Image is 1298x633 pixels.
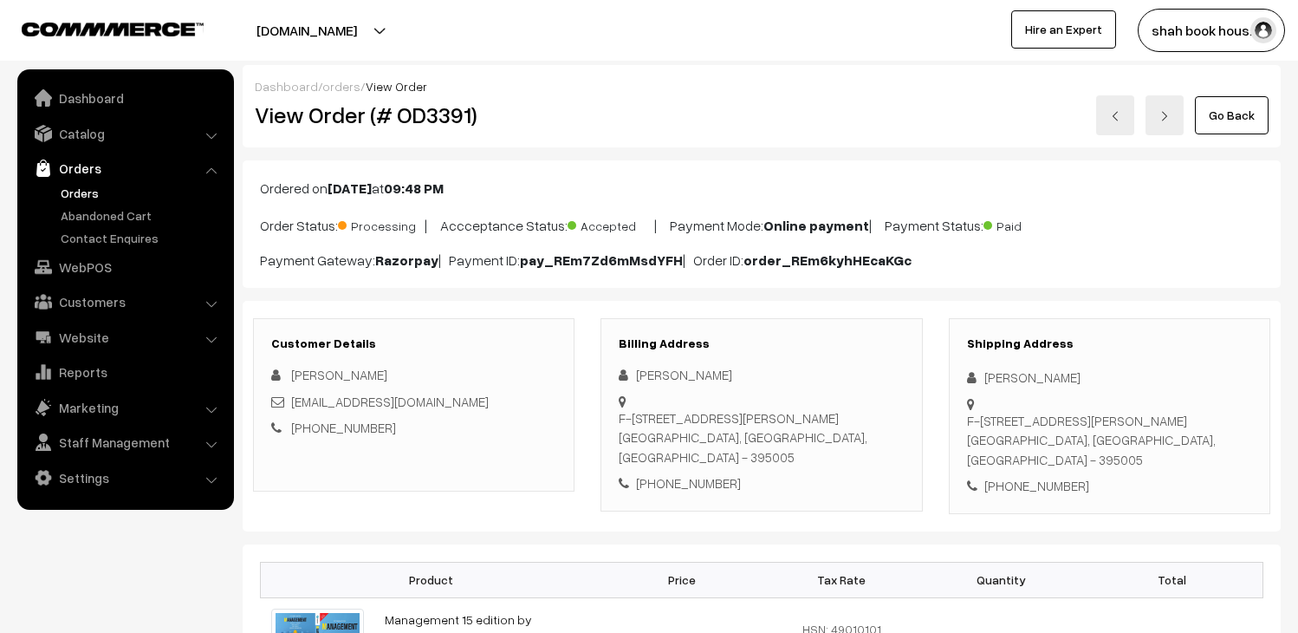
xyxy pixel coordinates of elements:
[22,322,228,353] a: Website
[260,212,1263,236] p: Order Status: | Accceptance Status: | Payment Mode: | Payment Status:
[291,367,387,382] span: [PERSON_NAME]
[196,9,418,52] button: [DOMAIN_NAME]
[1011,10,1116,49] a: Hire an Expert
[56,206,228,225] a: Abandoned Cart
[375,251,438,269] b: Razorpay
[1195,96,1269,134] a: Go Back
[743,251,912,269] b: order_REm6kyhHEcaKGc
[366,79,427,94] span: View Order
[619,408,904,467] div: F-[STREET_ADDRESS][PERSON_NAME] [GEOGRAPHIC_DATA], [GEOGRAPHIC_DATA], [GEOGRAPHIC_DATA] - 395005
[22,251,228,283] a: WebPOS
[967,476,1252,496] div: [PHONE_NUMBER]
[271,336,556,351] h3: Customer Details
[967,336,1252,351] h3: Shipping Address
[1110,111,1120,121] img: left-arrow.png
[260,250,1263,271] p: Payment Gateway: | Payment ID: | Order ID:
[322,79,360,94] a: orders
[22,17,173,38] a: COMMMERCE
[602,562,762,597] th: Price
[338,212,425,235] span: Processing
[291,394,489,409] a: [EMAIL_ADDRESS][DOMAIN_NAME]
[967,368,1252,388] div: [PERSON_NAME]
[619,365,904,385] div: [PERSON_NAME]
[983,212,1070,235] span: Paid
[255,79,318,94] a: Dashboard
[261,562,602,597] th: Product
[22,82,228,114] a: Dashboard
[22,118,228,149] a: Catalog
[22,286,228,317] a: Customers
[22,392,228,423] a: Marketing
[22,462,228,493] a: Settings
[260,178,1263,199] p: Ordered on at
[520,251,683,269] b: pay_REm7Zd6mMsdYFH
[762,562,921,597] th: Tax Rate
[1159,111,1170,121] img: right-arrow.png
[22,23,204,36] img: COMMMERCE
[22,427,228,458] a: Staff Management
[1081,562,1262,597] th: Total
[619,336,904,351] h3: Billing Address
[22,356,228,388] a: Reports
[763,217,869,234] b: Online payment
[255,77,1269,95] div: / /
[1250,17,1276,43] img: user
[967,411,1252,470] div: F-[STREET_ADDRESS][PERSON_NAME] [GEOGRAPHIC_DATA], [GEOGRAPHIC_DATA], [GEOGRAPHIC_DATA] - 395005
[56,184,228,202] a: Orders
[328,179,372,197] b: [DATE]
[921,562,1081,597] th: Quantity
[255,101,575,128] h2: View Order (# OD3391)
[22,153,228,184] a: Orders
[291,420,396,435] a: [PHONE_NUMBER]
[56,229,228,247] a: Contact Enquires
[619,473,904,493] div: [PHONE_NUMBER]
[1138,9,1285,52] button: shah book hous…
[384,179,444,197] b: 09:48 PM
[568,212,654,235] span: Accepted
